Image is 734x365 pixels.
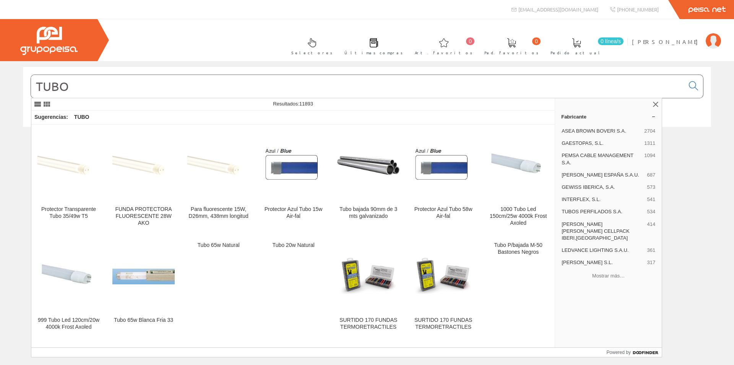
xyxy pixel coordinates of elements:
[487,206,549,227] div: 1000 Tubo Led 150cm/25w 4000k Frost Axoled
[284,32,336,60] a: Selectores
[331,125,406,235] a: Tubo bajada 90mm de 3 mts galvanizado Tubo bajada 90mm de 3 mts galvanizado
[562,208,644,215] span: TUBOS PERFILADOS S.A.
[466,37,474,45] span: 0
[558,269,659,282] button: Mostrar más…
[607,349,631,356] span: Powered by
[412,206,474,220] div: Protector Azul Tubo 58w Air-fal
[562,221,644,242] span: [PERSON_NAME] [PERSON_NAME] CELLPACK IBERI,[GEOGRAPHIC_DATA]
[644,128,655,135] span: 2704
[647,221,655,242] span: 414
[412,245,474,308] img: SURTIDO 170 FUNDAS TERMORETRACTILES
[647,196,655,203] span: 541
[598,37,624,45] span: 0 línea/s
[562,128,641,135] span: ASEA BROWN BOVERI S.A.
[562,172,644,178] span: [PERSON_NAME] ESPAÑA S.A.U.
[607,348,662,357] a: Powered by
[31,75,684,98] input: Buscar...
[31,125,106,235] a: Protector Transparente Tubo 35/49w T5 Protector Transparente Tubo 35/49w T5
[187,144,250,187] img: Para fluorescente 15W, D26mm, 438mm longitud
[481,236,555,339] a: Tubo P/bajada M-50 Bastones Negros
[262,242,325,249] div: Tubo 20w Natural
[412,317,474,331] div: SURTIDO 170 FUNDAS TERMORETRACTILES
[487,146,549,185] img: 1000 Tubo Led 150cm/25w 4000k Frost Axoled
[550,49,602,57] span: Pedido actual
[562,140,641,147] span: GAESTOPAS, S.L.
[412,146,474,185] img: Protector Azul Tubo 58w Air-fal
[406,236,481,339] a: SURTIDO 170 FUNDAS TERMORETRACTILES SURTIDO 170 FUNDAS TERMORETRACTILES
[181,236,256,339] a: Tubo 65w Natural
[518,6,598,13] span: [EMAIL_ADDRESS][DOMAIN_NAME]
[647,259,655,266] span: 317
[562,152,641,166] span: PEMSA CABLE MANAGEMENT S.A.
[415,49,473,57] span: Art. favoritos
[562,259,644,266] span: [PERSON_NAME] S.L.
[617,6,659,13] span: [PHONE_NUMBER]
[562,247,644,254] span: LEDVANCE LIGHTING S.A.U.
[187,206,250,220] div: Para fluorescente 15W, D26mm, 438mm longitud
[481,125,555,235] a: 1000 Tubo Led 150cm/25w 4000k Frost Axoled 1000 Tubo Led 150cm/25w 4000k Frost Axoled
[644,140,655,147] span: 1311
[532,37,541,45] span: 0
[23,136,711,143] div: © Grupo Peisa
[647,247,655,254] span: 361
[74,114,89,120] strong: TUBO
[37,144,100,187] img: Protector Transparente Tubo 35/49w T5
[337,245,399,308] img: SURTIDO 170 FUNDAS TERMORETRACTILES
[262,146,325,185] img: Protector Azul Tubo 15w Air-fal
[562,184,644,191] span: GEWISS IBERICA, S.A.
[262,206,325,220] div: Protector Azul Tubo 15w Air-fal
[273,101,313,107] span: Resultados:
[484,49,539,57] span: Ped. favoritos
[299,101,313,107] span: 11893
[632,38,702,45] span: [PERSON_NAME]
[555,110,662,123] a: Fabricante
[337,206,399,220] div: Tubo bajada 90mm de 3 mts galvanizado
[647,184,655,191] span: 573
[337,32,407,60] a: Últimas compras
[331,236,406,339] a: SURTIDO 170 FUNDAS TERMORETRACTILES SURTIDO 170 FUNDAS TERMORETRACTILES
[112,269,175,285] img: Tubo 65w Blanca Fria 33
[112,317,175,324] div: Tubo 65w Blanca Fria 33
[337,156,399,175] img: Tubo bajada 90mm de 3 mts galvanizado
[406,125,481,235] a: Protector Azul Tubo 58w Air-fal Protector Azul Tubo 58w Air-fal
[181,125,256,235] a: Para fluorescente 15W, D26mm, 438mm longitud Para fluorescente 15W, D26mm, 438mm longitud
[647,208,655,215] span: 534
[187,242,250,249] div: Tubo 65w Natural
[487,242,549,256] div: Tubo P/bajada M-50 Bastones Negros
[256,236,331,339] a: Tubo 20w Natural
[37,317,100,331] div: 999 Tubo Led 120cm/20w 4000k Frost Axoled
[31,236,106,339] a: 999 Tubo Led 120cm/20w 4000k Frost Axoled 999 Tubo Led 120cm/20w 4000k Frost Axoled
[37,257,100,295] img: 999 Tubo Led 120cm/20w 4000k Frost Axoled
[112,206,175,227] div: FUNDA PROTECTORA FLUORESCENTE 28W AKO
[37,206,100,220] div: Protector Transparente Tubo 35/49w T5
[112,144,175,187] img: FUNDA PROTECTORA FLUORESCENTE 28W AKO
[31,112,70,123] div: Sugerencias:
[291,49,333,57] span: Selectores
[106,125,181,235] a: FUNDA PROTECTORA FLUORESCENTE 28W AKO FUNDA PROTECTORA FLUORESCENTE 28W AKO
[256,125,331,235] a: Protector Azul Tubo 15w Air-fal Protector Azul Tubo 15w Air-fal
[106,236,181,339] a: Tubo 65w Blanca Fria 33 Tubo 65w Blanca Fria 33
[632,32,721,39] a: [PERSON_NAME]
[644,152,655,166] span: 1094
[337,317,399,331] div: SURTIDO 170 FUNDAS TERMORETRACTILES
[344,49,403,57] span: Últimas compras
[562,196,644,203] span: INTERFLEX, S.L.
[647,172,655,178] span: 687
[20,27,78,55] img: Grupo Peisa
